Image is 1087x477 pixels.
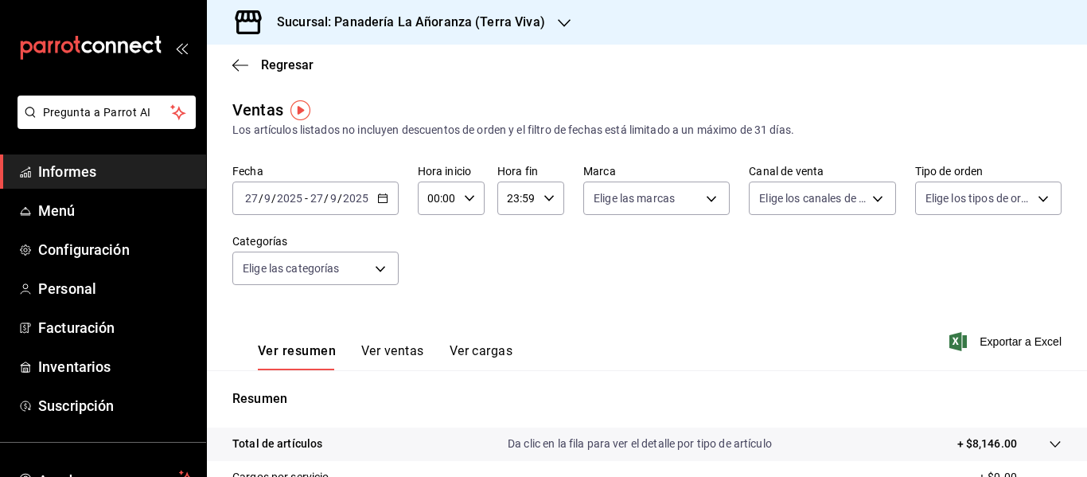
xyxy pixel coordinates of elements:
font: Regresar [261,57,314,72]
input: -- [263,192,271,205]
font: Exportar a Excel [980,335,1062,348]
input: ---- [276,192,303,205]
font: Ver resumen [258,343,336,358]
font: Tipo de orden [915,165,984,178]
font: Categorías [232,235,287,248]
font: Ver cargas [450,343,513,358]
font: Hora fin [497,165,538,178]
font: Hora inicio [418,165,471,178]
font: / [271,192,276,205]
font: Menú [38,202,76,219]
font: Elige los canales de venta [759,192,886,205]
a: Pregunta a Parrot AI [11,115,196,132]
font: Configuración [38,241,130,258]
font: Informes [38,163,96,180]
font: Inventarios [38,358,111,375]
font: Facturación [38,319,115,336]
button: Exportar a Excel [953,332,1062,351]
font: Resumen [232,391,287,406]
font: / [324,192,329,205]
font: Sucursal: Panadería La Añoranza (Terra Viva) [277,14,545,29]
font: Da clic en la fila para ver el detalle por tipo de artículo [508,437,772,450]
div: pestañas de navegación [258,342,512,370]
input: -- [310,192,324,205]
button: Regresar [232,57,314,72]
font: Ver ventas [361,343,424,358]
img: Marcador de información sobre herramientas [290,100,310,120]
button: abrir_cajón_menú [175,41,188,54]
font: / [259,192,263,205]
input: ---- [342,192,369,205]
font: Total de artículos [232,437,322,450]
font: Los artículos listados no incluyen descuentos de orden y el filtro de fechas está limitado a un m... [232,123,794,136]
font: Personal [38,280,96,297]
font: Canal de venta [749,165,824,178]
font: / [337,192,342,205]
font: Marca [583,165,616,178]
font: - [305,192,308,205]
font: + $8,146.00 [957,437,1017,450]
font: Elige las categorías [243,262,340,275]
font: Fecha [232,165,263,178]
input: -- [244,192,259,205]
font: Elige los tipos de orden [925,192,1040,205]
font: Ventas [232,100,283,119]
input: -- [329,192,337,205]
font: Pregunta a Parrot AI [43,106,151,119]
font: Suscripción [38,397,114,414]
font: Elige las marcas [594,192,675,205]
button: Pregunta a Parrot AI [18,96,196,129]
